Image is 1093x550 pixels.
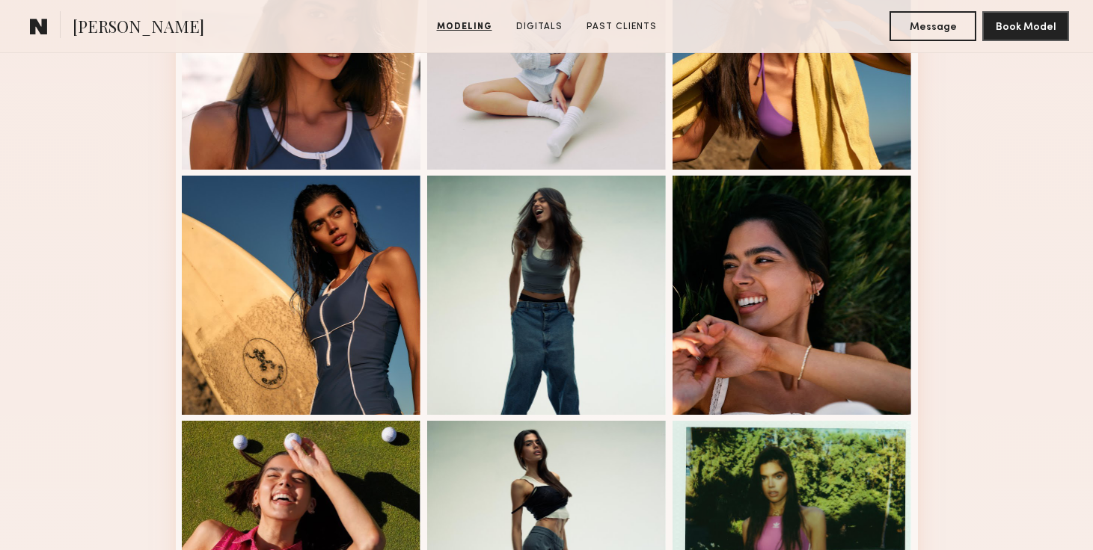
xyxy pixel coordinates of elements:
a: Digitals [510,20,569,34]
button: Message [890,11,976,41]
a: Book Model [982,19,1069,32]
a: Modeling [431,20,498,34]
a: Past Clients [581,20,663,34]
button: Book Model [982,11,1069,41]
span: [PERSON_NAME] [73,15,204,41]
